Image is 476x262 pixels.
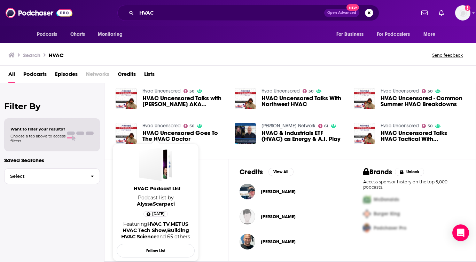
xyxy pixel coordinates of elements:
[324,125,328,128] span: 61
[381,130,465,142] a: HVAC Uncensored Talks HVAC Tactical With Ben Poole
[360,221,374,235] img: Third Pro Logo
[184,89,195,93] a: 50
[428,90,432,93] span: 50
[184,124,195,128] a: 50
[235,88,256,109] img: HVAC Uncensored Talks With Northwest HVAC
[70,30,85,39] span: Charts
[261,189,296,194] span: [PERSON_NAME]
[142,130,226,142] a: HVAC Uncensored Goes To The HVAC Doctor
[32,28,67,41] button: open menu
[37,30,57,39] span: Podcasts
[49,52,64,58] h3: HVAC
[66,28,89,41] a: Charts
[10,134,65,143] span: Choose a tab above to access filters.
[123,221,188,233] a: METUS HVAC Tech Show
[261,239,296,245] a: Scott Arnold
[455,5,470,21] button: Show profile menu
[419,28,444,41] button: open menu
[143,211,168,217] a: 26 days ago
[262,130,345,142] a: HVAC & Industrials ETF (HVAC) as Energy & A.I. Play
[240,181,341,203] button: Richard AbramsRichard Abrams
[303,89,314,93] a: 50
[139,148,172,181] a: HVAC Podcast List
[240,231,341,253] button: Scott ArnoldScott Arnold
[455,5,470,21] span: Logged in as mbrennan2
[118,185,196,192] span: HVAC Podcast List
[324,9,359,17] button: Open AdvancedNew
[381,95,465,107] a: HVAC Uncensored - Common Summer HVAC Breakdowns
[117,194,195,207] span: Podcast list by
[327,11,356,15] span: Open Advanced
[346,4,359,11] span: New
[465,5,470,11] svg: Add a profile image
[142,95,226,107] a: HVAC Uncensored Talks with Rachelle Martins AKA HVAC_Install_Her
[142,88,181,94] a: Hvac Uncensored
[8,69,15,83] a: All
[423,30,435,39] span: More
[189,125,194,128] span: 50
[436,7,447,19] a: Show notifications dropdown
[137,201,175,207] a: AlyssaScarpaci
[240,168,294,176] a: CreditsView All
[374,197,399,203] span: McDonalds
[374,225,406,231] span: Podchaser Pro
[118,185,196,194] a: HVAC Podcast List
[262,95,345,107] a: HVAC Uncensored Talks With Northwest HVAC
[261,214,296,220] a: Genry Garcia
[381,88,419,94] a: Hvac Uncensored
[374,211,400,217] span: Burger King
[136,7,324,18] input: Search podcasts, credits, & more...
[142,123,181,129] a: Hvac Uncensored
[240,209,255,224] a: Genry Garcia
[372,28,420,41] button: open menu
[240,206,341,228] button: Genry GarciaGenry Garcia
[93,28,132,41] button: open menu
[116,88,137,109] img: HVAC Uncensored Talks with Rachelle Martins AKA HVAC_Install_Her
[455,5,470,21] img: User Profile
[119,221,192,240] div: Featuring and 65 others
[377,30,410,39] span: For Podcasters
[363,179,465,190] p: Access sponsor history on the top 5,000 podcasts.
[363,168,392,176] h2: Brands
[354,123,375,144] img: HVAC Uncensored Talks HVAC Tactical With Ben Poole
[336,30,364,39] span: For Business
[261,214,296,220] span: [PERSON_NAME]
[240,234,255,249] img: Scott Arnold
[118,69,136,83] a: Credits
[144,69,155,83] a: Lists
[86,69,109,83] span: Networks
[240,184,255,199] img: Richard Abrams
[55,69,78,83] span: Episodes
[10,127,65,132] span: Want to filter your results?
[116,123,137,144] img: HVAC Uncensored Goes To The HVAC Doctor
[170,221,171,227] span: ,
[5,174,85,178] span: Select
[4,101,100,111] h2: Filter By
[360,207,374,221] img: Second Pro Logo
[428,125,432,128] span: 50
[117,5,379,21] div: Search podcasts, credits, & more...
[354,88,375,109] a: HVAC Uncensored - Common Summer HVAC Breakdowns
[6,6,72,19] img: Podchaser - Follow, Share and Rate Podcasts
[240,168,263,176] h2: Credits
[23,69,47,83] span: Podcasts
[360,192,374,207] img: First Pro Logo
[268,168,294,176] button: View All
[142,95,226,107] span: HVAC Uncensored Talks with [PERSON_NAME] AKA HVAC_Install_Her
[309,90,313,93] span: 50
[422,89,433,93] a: 50
[381,123,419,129] a: Hvac Uncensored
